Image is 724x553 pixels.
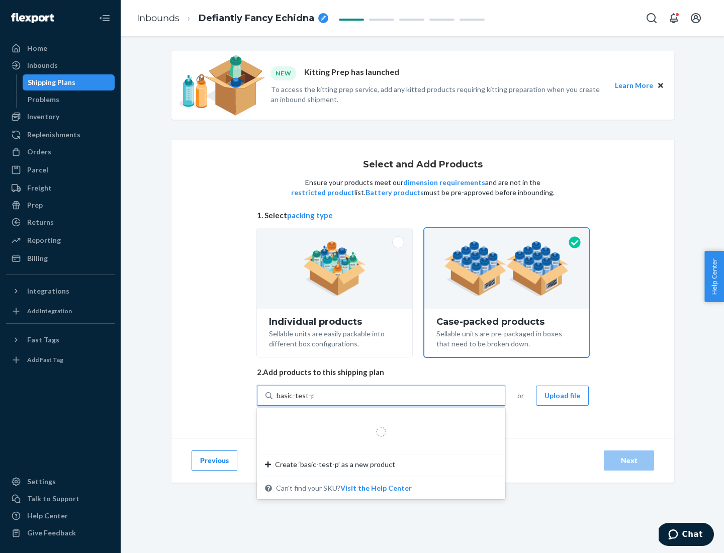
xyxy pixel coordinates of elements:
div: Sellable units are pre-packaged in boxes that need to be broken down. [436,327,577,349]
iframe: Opens a widget where you can chat to one of our agents [659,523,714,548]
div: Integrations [27,286,69,296]
p: To access the kitting prep service, add any kitted products requiring kitting preparation when yo... [271,84,606,105]
button: Integrations [6,283,115,299]
div: Give Feedback [27,528,76,538]
a: Settings [6,474,115,490]
a: Inbounds [6,57,115,73]
img: case-pack.59cecea509d18c883b923b81aeac6d0b.png [444,241,569,296]
button: restricted product [291,188,354,198]
div: Parcel [27,165,48,175]
ol: breadcrumbs [129,4,336,33]
a: Prep [6,197,115,213]
div: Add Fast Tag [27,355,63,364]
input: Create ‘basic-test-p’ as a new productCan't find your SKU?Visit the Help Center [277,391,314,401]
a: Inventory [6,109,115,125]
a: Help Center [6,508,115,524]
a: Returns [6,214,115,230]
div: Returns [27,217,54,227]
button: Create ‘basic-test-p’ as a new productCan't find your SKU? [340,483,412,493]
h1: Select and Add Products [363,160,483,170]
a: Home [6,40,115,56]
button: dimension requirements [403,177,485,188]
div: Shipping Plans [28,77,75,87]
a: Freight [6,180,115,196]
div: Replenishments [27,130,80,140]
div: NEW [271,66,296,80]
button: Previous [192,450,237,471]
div: Home [27,43,47,53]
p: Ensure your products meet our and are not in the list. must be pre-approved before inbounding. [290,177,556,198]
a: Parcel [6,162,115,178]
div: Orders [27,147,51,157]
img: Flexport logo [11,13,54,23]
div: Freight [27,183,52,193]
div: Problems [28,95,59,105]
button: Next [604,450,654,471]
button: Open Search Box [642,8,662,28]
a: Reporting [6,232,115,248]
div: Fast Tags [27,335,59,345]
button: Give Feedback [6,525,115,541]
button: Learn More [615,80,653,91]
span: Defiantly Fancy Echidna [199,12,314,25]
span: Create ‘basic-test-p’ as a new product [275,459,395,470]
button: Fast Tags [6,332,115,348]
a: Billing [6,250,115,266]
button: Close [655,80,666,91]
a: Orders [6,144,115,160]
a: Add Integration [6,303,115,319]
a: Replenishments [6,127,115,143]
div: Inbounds [27,60,58,70]
p: Kitting Prep has launched [304,66,399,80]
button: Open notifications [664,8,684,28]
span: Can't find your SKU? [276,483,412,493]
div: Talk to Support [27,494,79,504]
button: Open account menu [686,8,706,28]
button: Upload file [536,386,589,406]
a: Shipping Plans [23,74,115,90]
div: Billing [27,253,48,263]
div: Reporting [27,235,61,245]
a: Problems [23,91,115,108]
button: Help Center [704,251,724,302]
button: Close Navigation [95,8,115,28]
div: Settings [27,477,56,487]
span: 1. Select [257,210,589,221]
span: 2. Add products to this shipping plan [257,367,589,378]
img: individual-pack.facf35554cb0f1810c75b2bd6df2d64e.png [303,241,366,296]
div: Case-packed products [436,317,577,327]
span: or [517,391,524,401]
div: Individual products [269,317,400,327]
button: packing type [287,210,333,221]
button: Talk to Support [6,491,115,507]
div: Sellable units are easily packable into different box configurations. [269,327,400,349]
div: Help Center [27,511,68,521]
div: Add Integration [27,307,72,315]
a: Add Fast Tag [6,352,115,368]
div: Next [612,455,646,466]
a: Inbounds [137,13,179,24]
div: Prep [27,200,43,210]
div: Inventory [27,112,59,122]
button: Battery products [366,188,424,198]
